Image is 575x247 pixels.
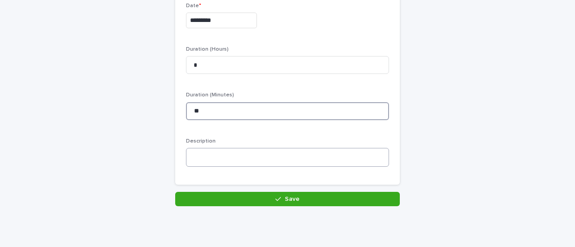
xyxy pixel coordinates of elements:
[186,47,229,52] span: Duration (Hours)
[285,196,300,202] span: Save
[175,192,400,206] button: Save
[186,3,201,9] span: Date
[186,92,234,98] span: Duration (Minutes)
[186,139,216,144] span: Description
